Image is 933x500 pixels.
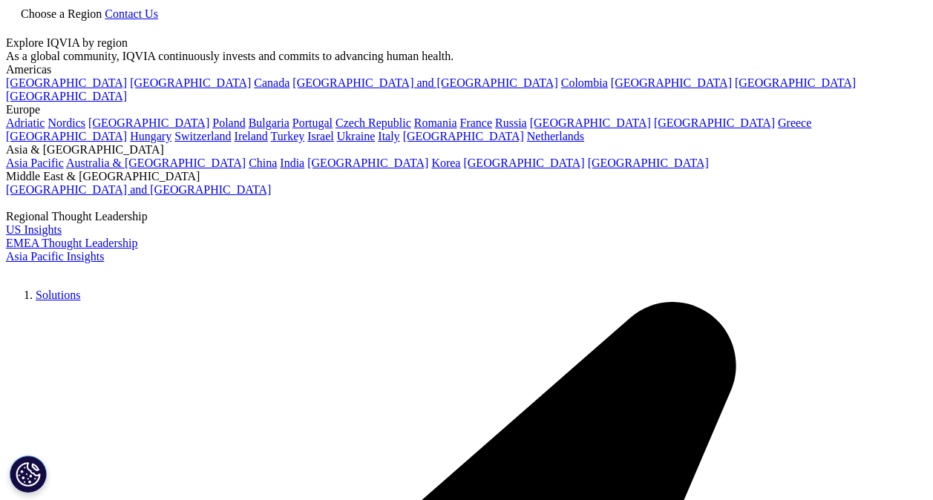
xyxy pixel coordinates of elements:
a: Canada [254,76,289,89]
a: Bulgaria [249,116,289,129]
a: Greece [778,116,811,129]
a: Australia & [GEOGRAPHIC_DATA] [66,157,246,169]
a: Poland [212,116,245,129]
a: [GEOGRAPHIC_DATA] [6,130,127,142]
a: France [460,116,493,129]
a: China [249,157,277,169]
a: Portugal [292,116,333,129]
a: Asia Pacific Insights [6,250,104,263]
a: [GEOGRAPHIC_DATA] and [GEOGRAPHIC_DATA] [6,183,271,196]
span: Choose a Region [21,7,102,20]
a: Israel [307,130,334,142]
div: Americas [6,63,927,76]
a: [GEOGRAPHIC_DATA] [611,76,732,89]
div: As a global community, IQVIA continuously invests and commits to advancing human health. [6,50,927,63]
a: [GEOGRAPHIC_DATA] [530,116,651,129]
a: Nordics [48,116,85,129]
a: Italy [378,130,399,142]
button: Cookies Settings [10,455,47,493]
a: Ireland [235,130,268,142]
a: Hungary [130,130,171,142]
a: [GEOGRAPHIC_DATA] [403,130,524,142]
a: [GEOGRAPHIC_DATA] [307,157,428,169]
a: [GEOGRAPHIC_DATA] [6,76,127,89]
a: Solutions [36,289,80,301]
div: Europe [6,103,927,116]
a: [GEOGRAPHIC_DATA] [654,116,775,129]
a: India [280,157,304,169]
a: Russia [495,116,527,129]
a: Colombia [561,76,608,89]
a: Czech Republic [335,116,411,129]
a: Korea [431,157,460,169]
a: Switzerland [174,130,231,142]
a: [GEOGRAPHIC_DATA] [6,90,127,102]
a: [GEOGRAPHIC_DATA] [463,157,584,169]
a: Turkey [271,130,305,142]
a: Adriatic [6,116,45,129]
a: Asia Pacific [6,157,64,169]
a: [GEOGRAPHIC_DATA] [735,76,856,89]
a: Contact Us [105,7,158,20]
div: Explore IQVIA by region [6,36,927,50]
a: US Insights [6,223,62,236]
a: Netherlands [527,130,584,142]
a: EMEA Thought Leadership [6,237,137,249]
a: [GEOGRAPHIC_DATA] [588,157,709,169]
a: [GEOGRAPHIC_DATA] and [GEOGRAPHIC_DATA] [292,76,557,89]
div: Regional Thought Leadership [6,210,927,223]
a: Romania [414,116,457,129]
div: Asia & [GEOGRAPHIC_DATA] [6,143,927,157]
a: [GEOGRAPHIC_DATA] [130,76,251,89]
div: Middle East & [GEOGRAPHIC_DATA] [6,170,927,183]
a: [GEOGRAPHIC_DATA] [88,116,209,129]
a: Ukraine [337,130,376,142]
